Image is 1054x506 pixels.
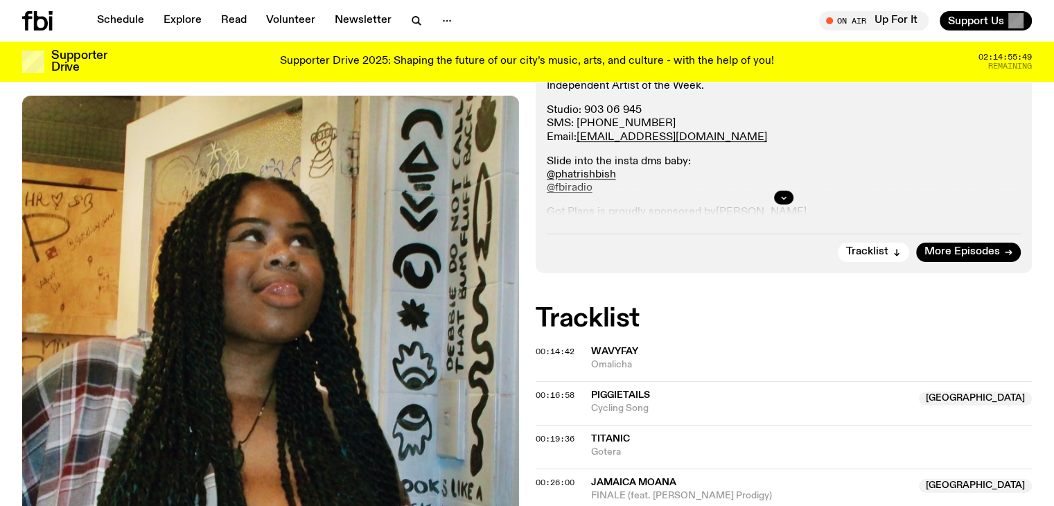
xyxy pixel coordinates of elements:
p: Supporter Drive 2025: Shaping the future of our city’s music, arts, and culture - with the help o... [280,55,774,68]
p: Slide into the insta dms baby: [547,155,1021,195]
span: 00:26:00 [536,477,574,488]
span: Piggietails [591,390,650,400]
span: [GEOGRAPHIC_DATA] [919,392,1032,405]
a: [EMAIL_ADDRESS][DOMAIN_NAME] [577,132,767,143]
a: Schedule [89,11,152,30]
a: Explore [155,11,210,30]
a: Read [213,11,255,30]
h3: Supporter Drive [51,50,107,73]
a: Newsletter [326,11,400,30]
span: Remaining [988,62,1032,70]
span: 00:14:42 [536,346,574,357]
span: 00:19:36 [536,433,574,444]
button: Tracklist [838,243,909,262]
span: 02:14:55:49 [978,53,1032,61]
a: More Episodes [916,243,1021,262]
span: Cycling Song [591,402,911,415]
button: Support Us [940,11,1032,30]
span: [GEOGRAPHIC_DATA] [919,479,1032,493]
span: WAVYFAY [591,347,638,356]
span: 00:16:58 [536,390,574,401]
span: Titanic [591,434,630,444]
span: More Episodes [924,247,1000,257]
span: FINALE (feat. [PERSON_NAME] Prodigy) [591,489,911,503]
span: Tracklist [846,247,888,257]
h2: Tracklist [536,306,1033,331]
span: Support Us [948,15,1004,27]
span: Omalicha [591,358,1033,372]
a: @phatrishbish [547,169,616,180]
a: Volunteer [258,11,324,30]
span: Jamaica Moana [591,478,676,487]
span: Gotera [591,446,1033,459]
button: On AirUp For It [819,11,929,30]
p: Studio: 903 06 945 SMS: [PHONE_NUMBER] Email: [547,104,1021,144]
